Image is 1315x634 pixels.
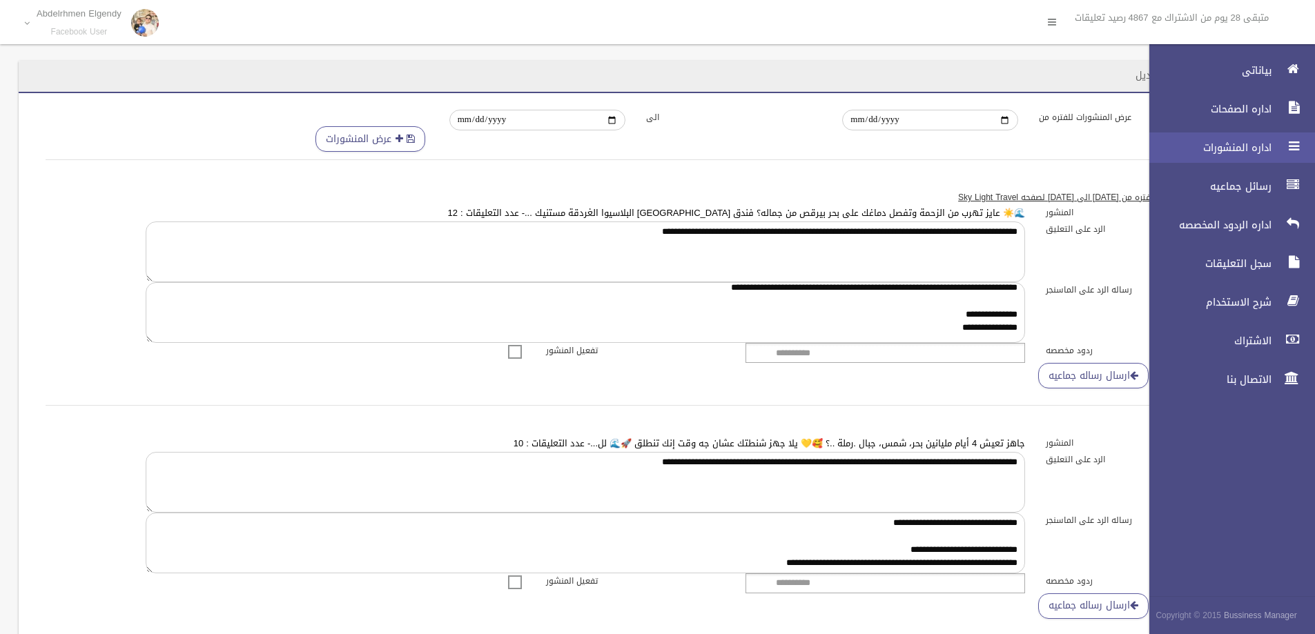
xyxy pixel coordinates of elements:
a: جاهز تعيش 4 أيام مليانين بحر، شمس، جبال .رملة ..؟ 🥰💛 يلا جهز شنطتك عشان جه وقت إنك تنطلق 🚀🌊 لل...... [514,435,1025,452]
span: الاتصال بنا [1138,373,1276,386]
label: عرض المنشورات للفتره من [1029,110,1225,125]
u: قائمه ب 50 منشور للفتره من [DATE] الى [DATE] لصفحه Sky Light Travel [958,190,1225,205]
label: رساله الرد على الماسنجر [1035,513,1236,528]
label: الرد على التعليق [1035,452,1236,467]
a: الاتصال بنا [1138,364,1315,395]
label: الرد على التعليق [1035,221,1236,237]
a: شرح الاستخدام [1138,287,1315,317]
a: سجل التعليقات [1138,248,1315,279]
a: اداره المنشورات [1138,132,1315,163]
a: 🌊☀️ عايز تهرب من الزحمة وتفصل دماغك على بحر بيرقص من جماله؟ فندق [GEOGRAPHIC_DATA] البلاسيوا الغر... [448,204,1026,221]
span: رسائل جماعيه [1138,179,1276,193]
label: تفعيل المنشور [536,343,736,358]
strong: Bussiness Manager [1224,608,1297,623]
a: اداره الصفحات [1138,94,1315,124]
button: عرض المنشورات [315,126,425,152]
span: بياناتى [1138,63,1276,77]
a: الاشتراك [1138,326,1315,356]
a: اداره الردود المخصصه [1138,210,1315,240]
label: رساله الرد على الماسنجر [1035,282,1236,297]
a: رسائل جماعيه [1138,171,1315,201]
span: اداره المنشورات [1138,141,1276,155]
label: ردود مخصصه [1035,343,1236,358]
span: اداره الصفحات [1138,102,1276,116]
a: ارسال رساله جماعيه [1038,593,1149,619]
small: Facebook User [37,27,121,37]
header: اداره المنشورات / تعديل [1119,62,1252,89]
label: المنشور [1035,205,1236,220]
p: Abdelrhmen Elgendy [37,8,121,19]
span: شرح الاستخدام [1138,295,1276,309]
a: ارسال رساله جماعيه [1038,363,1149,388]
span: الاشتراك [1138,334,1276,348]
label: ردود مخصصه [1035,573,1236,588]
a: بياناتى [1138,55,1315,86]
label: الى [636,110,832,125]
label: تفعيل المنشور [536,573,736,588]
span: Copyright © 2015 [1156,608,1221,623]
span: سجل التعليقات [1138,257,1276,270]
span: اداره الردود المخصصه [1138,218,1276,232]
label: المنشور [1035,435,1236,450]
